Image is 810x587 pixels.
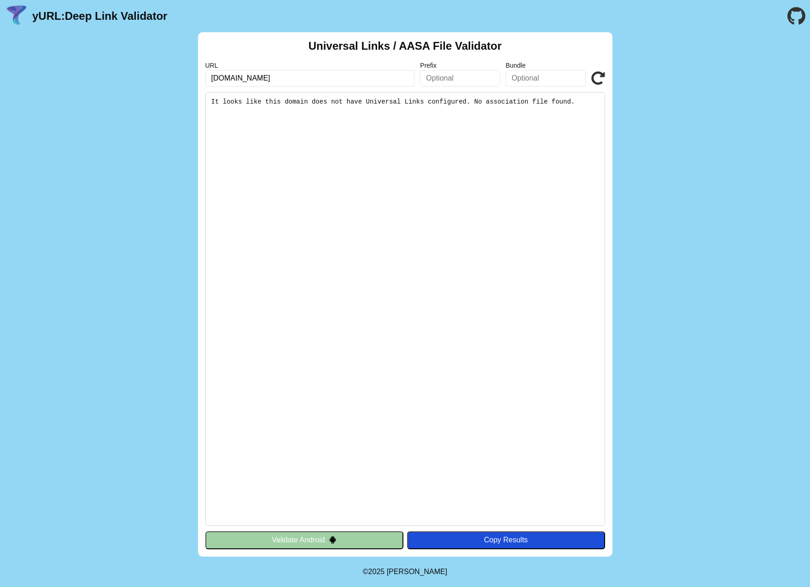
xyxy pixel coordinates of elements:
[420,70,500,87] input: Optional
[205,70,415,87] input: Required
[205,92,605,526] pre: It looks like this domain does not have Universal Links configured. No association file found.
[506,70,586,87] input: Optional
[363,557,447,587] footer: ©
[368,568,385,575] span: 2025
[5,4,29,28] img: yURL Logo
[506,62,586,69] label: Bundle
[412,536,600,544] div: Copy Results
[387,568,448,575] a: Michael Ibragimchayev's Personal Site
[205,62,415,69] label: URL
[205,531,403,549] button: Validate Android
[309,40,502,52] h2: Universal Links / AASA File Validator
[420,62,500,69] label: Prefix
[32,10,167,23] a: yURL:Deep Link Validator
[329,536,337,544] img: droidIcon.svg
[407,531,605,549] button: Copy Results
